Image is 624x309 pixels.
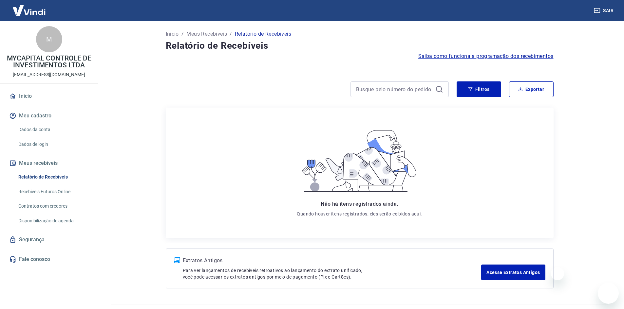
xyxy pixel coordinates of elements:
[551,267,564,280] iframe: Fechar mensagem
[16,199,90,213] a: Contratos com credores
[356,84,433,94] input: Busque pelo número do pedido
[16,214,90,228] a: Disponibilização de agenda
[13,71,85,78] p: [EMAIL_ADDRESS][DOMAIN_NAME]
[16,170,90,184] a: Relatório de Recebíveis
[5,55,93,69] p: MYCAPITAL CONTROLE DE INVESTIMENTOS LTDA
[8,109,90,123] button: Meu cadastro
[183,267,482,280] p: Para ver lançamentos de recebíveis retroativos ao lançamento do extrato unificado, você pode aces...
[457,81,501,97] button: Filtros
[183,257,482,265] p: Extratos Antigos
[418,52,554,60] a: Saiba como funciona a programação dos recebimentos
[509,81,554,97] button: Exportar
[321,201,398,207] span: Não há itens registrados ainda.
[181,30,184,38] p: /
[166,30,179,38] a: Início
[8,232,90,247] a: Segurança
[593,5,616,17] button: Sair
[16,138,90,151] a: Dados de login
[8,89,90,103] a: Início
[598,283,619,304] iframe: Botão para abrir a janela de mensagens
[297,211,422,217] p: Quando houver itens registrados, eles serão exibidos aqui.
[36,26,62,52] div: M
[8,252,90,266] a: Fale conosco
[8,0,50,20] img: Vindi
[8,156,90,170] button: Meus recebíveis
[186,30,227,38] a: Meus Recebíveis
[174,257,180,263] img: ícone
[16,123,90,136] a: Dados da conta
[16,185,90,198] a: Recebíveis Futuros Online
[235,30,291,38] p: Relatório de Recebíveis
[481,265,545,280] a: Acesse Extratos Antigos
[166,39,554,52] h4: Relatório de Recebíveis
[230,30,232,38] p: /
